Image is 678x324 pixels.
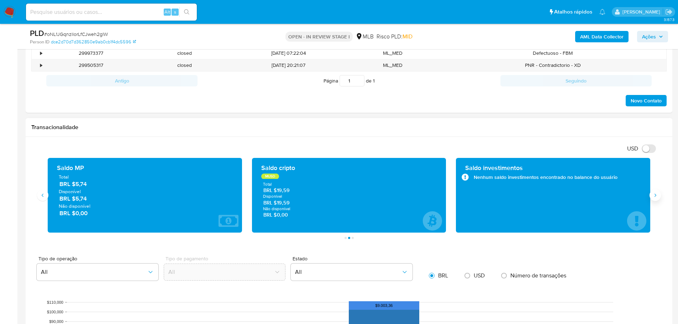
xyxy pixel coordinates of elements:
div: closed [138,47,231,59]
button: search-icon [179,7,194,17]
p: OPEN - IN REVIEW STAGE I [285,32,353,42]
span: Alt [164,9,170,15]
button: Antigo [46,75,198,86]
button: Novo Contato [626,95,667,106]
div: ML_MED [346,59,440,71]
div: closed [138,59,231,71]
div: [DATE] 07:22:04 [231,47,346,59]
button: Seguindo [500,75,652,86]
a: Notificações [599,9,605,15]
span: Novo Contato [631,96,662,106]
button: AML Data Collector [575,31,629,42]
b: AML Data Collector [580,31,624,42]
div: Defectuoso - FBM [440,47,666,59]
span: 3.157.3 [664,17,674,22]
b: Person ID [30,39,49,45]
div: • [40,62,42,69]
span: Atalhos rápidos [554,8,592,16]
div: 299973377 [44,47,138,59]
div: PNR - Contradictorio - XD [440,59,666,71]
span: MID [403,32,412,41]
button: Ações [637,31,668,42]
div: MLB [356,33,374,41]
span: Ações [642,31,656,42]
a: Sair [665,8,673,16]
div: [DATE] 20:21:07 [231,59,346,71]
span: Risco PLD: [377,33,412,41]
div: ML_MED [346,47,440,59]
div: 299505317 [44,59,138,71]
span: Página de [324,75,375,86]
span: 1 [373,77,375,84]
a: dce2d70d7d362850e9ab0cb1f4dc5596 [51,39,136,45]
p: lucas.portella@mercadolivre.com [622,9,663,15]
b: PLD [30,27,44,39]
h1: Transacionalidade [31,124,667,131]
input: Pesquise usuários ou casos... [26,7,197,17]
span: # oNL1JGqnzllorLfCJweh2glW [44,31,108,38]
span: s [174,9,176,15]
div: • [40,50,42,57]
